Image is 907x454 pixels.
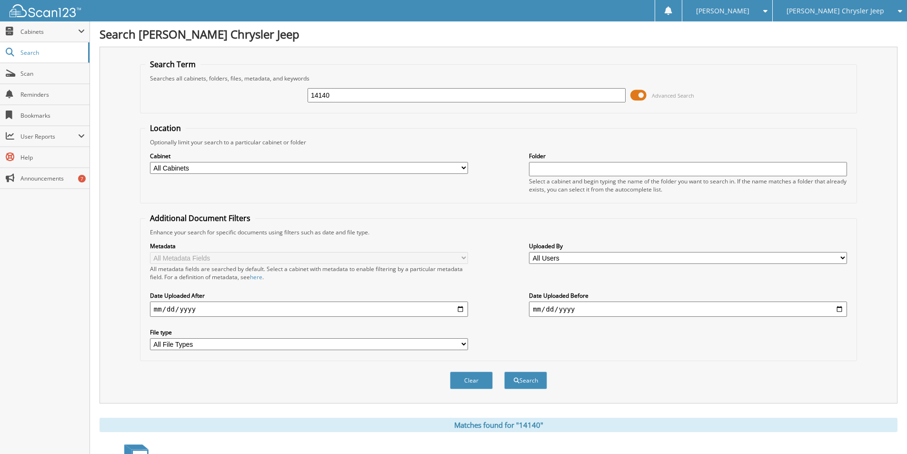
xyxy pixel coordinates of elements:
label: Date Uploaded After [150,292,468,300]
div: Searches all cabinets, folders, files, metadata, and keywords [145,74,852,82]
label: Uploaded By [529,242,847,250]
div: Optionally limit your search to a particular cabinet or folder [145,138,852,146]
span: Search [20,49,83,57]
button: Search [504,372,547,389]
span: [PERSON_NAME] [696,8,749,14]
div: 7 [78,175,86,182]
div: All metadata fields are searched by default. Select a cabinet with metadata to enable filtering b... [150,265,468,281]
img: scan123-logo-white.svg [10,4,81,17]
input: start [150,302,468,317]
label: File type [150,328,468,336]
span: Cabinets [20,28,78,36]
label: Folder [529,152,847,160]
label: Date Uploaded Before [529,292,847,300]
div: Enhance your search for specific documents using filters such as date and file type. [145,228,852,236]
button: Clear [450,372,493,389]
span: User Reports [20,132,78,141]
span: Bookmarks [20,111,85,120]
h1: Search [PERSON_NAME] Chrysler Jeep [100,26,897,42]
label: Metadata [150,242,468,250]
span: Help [20,153,85,161]
label: Cabinet [150,152,468,160]
span: [PERSON_NAME] Chrysler Jeep [787,8,884,14]
legend: Search Term [145,59,200,70]
span: Announcements [20,174,85,182]
span: Advanced Search [652,92,694,99]
a: here [250,273,262,281]
span: Reminders [20,91,85,99]
div: Matches found for "14140" [100,418,897,432]
legend: Additional Document Filters [145,213,255,223]
span: Scan [20,70,85,78]
input: end [529,302,847,317]
legend: Location [145,123,186,133]
div: Select a cabinet and begin typing the name of the folder you want to search in. If the name match... [529,177,847,193]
